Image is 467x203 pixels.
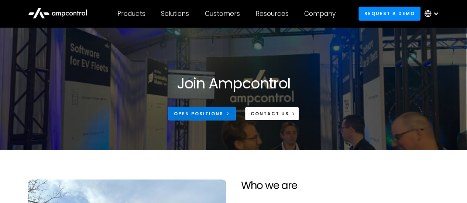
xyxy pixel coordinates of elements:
[358,7,420,20] a: Request a demo
[255,10,289,18] div: Resources
[205,10,240,18] div: Customers
[176,74,290,92] h1: Join Ampcontrol
[168,107,236,120] a: Open Positions
[250,111,289,117] div: CONTACT US
[245,107,299,120] a: CONTACT US
[304,10,336,18] div: Company
[174,111,223,117] div: Open Positions
[161,10,189,18] div: Solutions
[117,10,145,18] div: Products
[241,179,439,192] h2: Who we are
